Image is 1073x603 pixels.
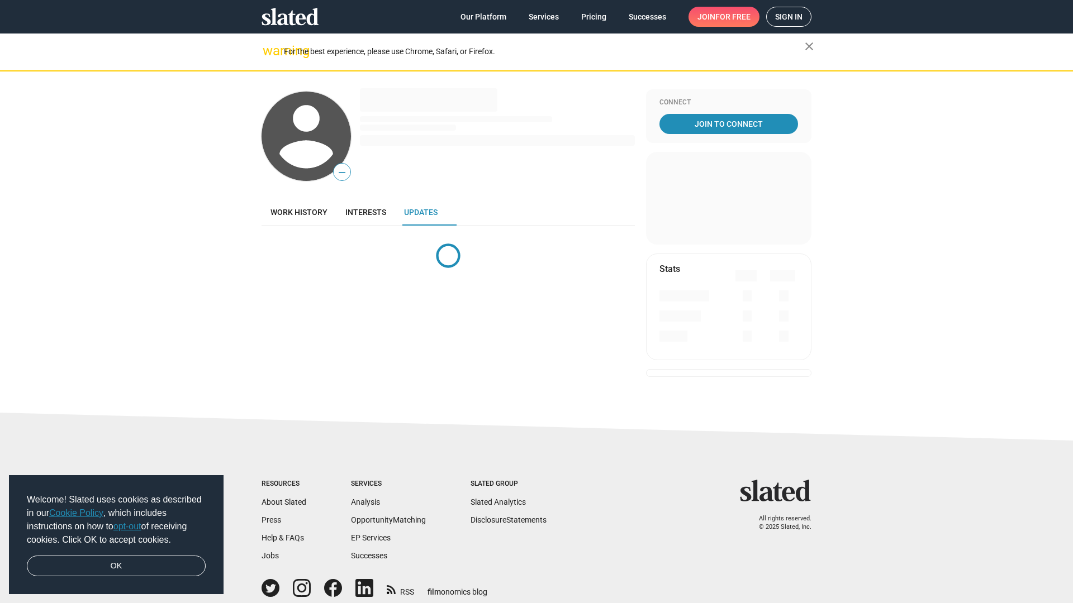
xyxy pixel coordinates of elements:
div: cookieconsent [9,475,224,595]
div: Services [351,480,426,489]
div: For the best experience, please use Chrome, Safari, or Firefox. [284,44,805,59]
div: Resources [262,480,306,489]
span: Our Platform [460,7,506,27]
a: Interests [336,199,395,226]
a: Work history [262,199,336,226]
a: Services [520,7,568,27]
a: Join To Connect [659,114,798,134]
span: film [428,587,441,596]
a: Updates [395,199,447,226]
a: Press [262,515,281,524]
span: Pricing [581,7,606,27]
mat-icon: close [803,40,816,53]
span: Work history [270,208,327,217]
a: Our Platform [452,7,515,27]
a: Slated Analytics [471,497,526,506]
a: filmonomics blog [428,578,487,597]
span: Join To Connect [662,114,796,134]
a: Jobs [262,551,279,560]
a: Successes [620,7,675,27]
a: EP Services [351,533,391,542]
a: Analysis [351,497,380,506]
a: Sign in [766,7,811,27]
p: All rights reserved. © 2025 Slated, Inc. [747,515,811,531]
mat-icon: warning [263,44,276,58]
span: Welcome! Slated uses cookies as described in our , which includes instructions on how to of recei... [27,493,206,547]
mat-card-title: Stats [659,263,680,275]
span: Join [697,7,751,27]
a: Help & FAQs [262,533,304,542]
a: dismiss cookie message [27,556,206,577]
a: RSS [387,580,414,597]
a: opt-out [113,521,141,531]
span: for free [715,7,751,27]
a: Successes [351,551,387,560]
span: — [334,165,350,180]
span: Interests [345,208,386,217]
div: Slated Group [471,480,547,489]
a: Cookie Policy [49,508,103,518]
span: Sign in [775,7,803,26]
a: Pricing [572,7,615,27]
div: Connect [659,98,798,107]
span: Updates [404,208,438,217]
a: DisclosureStatements [471,515,547,524]
a: Joinfor free [689,7,759,27]
a: About Slated [262,497,306,506]
span: Services [529,7,559,27]
span: Successes [629,7,666,27]
a: OpportunityMatching [351,515,426,524]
